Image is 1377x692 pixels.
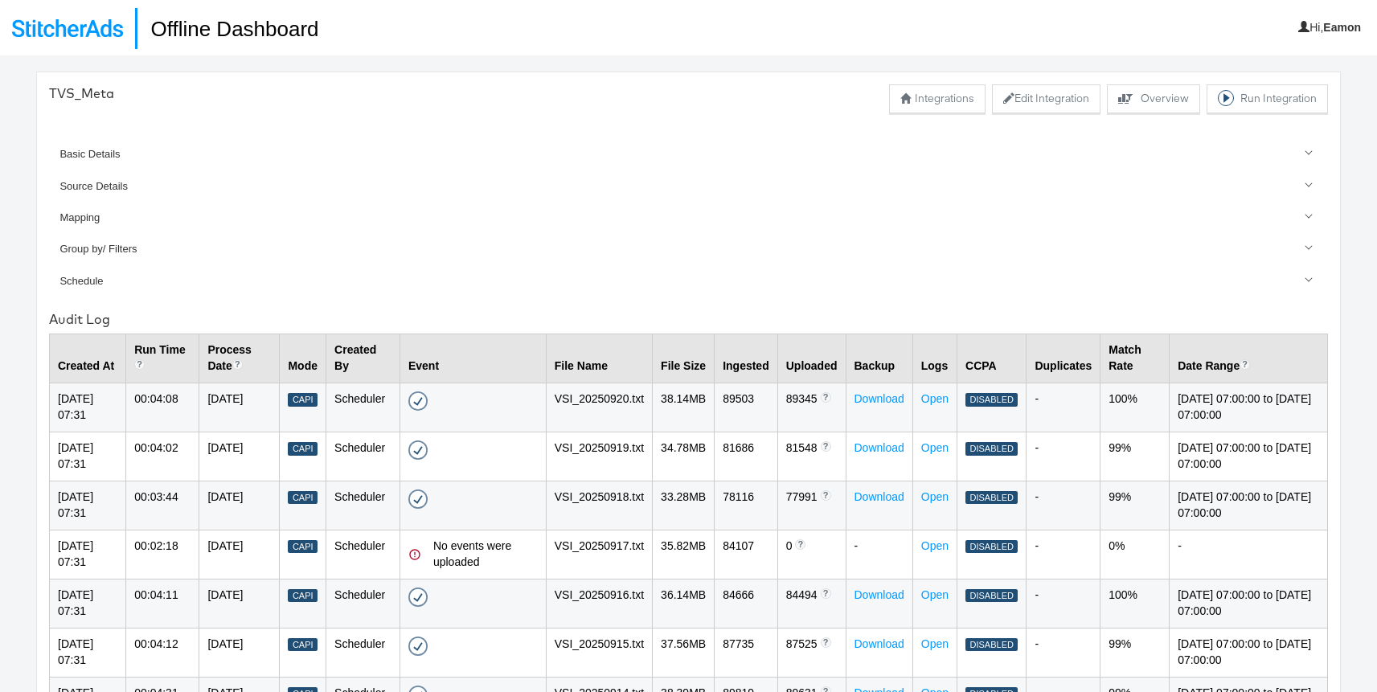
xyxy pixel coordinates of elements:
td: [DATE] 07:31 [50,432,126,481]
td: - [1027,530,1100,579]
td: 00:03:44 [126,481,199,530]
div: Source Details [59,179,1319,194]
td: [DATE] 07:00:00 to [DATE] 07:00:00 [1170,579,1328,628]
td: 84494 [777,579,846,628]
td: 33.28 MB [653,481,715,530]
td: 0% [1100,530,1170,579]
td: 99% [1100,481,1170,530]
a: Mapping [49,203,1328,234]
td: 78116 [715,481,778,530]
div: Disabled [965,638,1018,652]
div: Audit Log [49,310,1328,329]
th: Uploaded [777,334,846,383]
td: 00:04:11 [126,579,199,628]
a: Group by/ Filters [49,234,1328,265]
a: Download [854,441,904,454]
td: 87735 [715,628,778,677]
th: File Size [653,334,715,383]
td: Scheduler [326,530,400,579]
a: Open [921,441,949,454]
td: VSI_20250915.txt [546,628,652,677]
td: [DATE] [199,628,280,677]
div: TVS_Meta [49,84,114,103]
div: Disabled [965,393,1018,407]
td: [DATE] 07:00:00 to [DATE] 07:00:00 [1170,383,1328,432]
div: Capi [288,442,318,456]
td: Scheduler [326,383,400,432]
h1: Offline Dashboard [135,8,318,49]
div: No events were uploaded [433,538,538,571]
a: Download [854,490,904,503]
td: 00:04:02 [126,432,199,481]
a: Open [921,637,949,650]
td: 0 [777,530,846,579]
div: Basic Details [59,147,1319,162]
a: Download [854,588,904,601]
td: 34.78 MB [653,432,715,481]
a: Download [854,392,904,405]
button: Edit Integration [992,84,1100,113]
td: VSI_20250917.txt [546,530,652,579]
button: Run Integration [1207,84,1328,113]
button: Overview [1107,84,1200,113]
td: [DATE] [199,530,280,579]
td: 35.82 MB [653,530,715,579]
div: Capi [288,491,318,505]
div: Capi [288,540,318,554]
td: VSI_20250916.txt [546,579,652,628]
td: 99% [1100,432,1170,481]
th: Logs [912,334,957,383]
a: Open [921,539,949,552]
td: 00:04:08 [126,383,199,432]
a: Basic Details [49,139,1328,170]
td: [DATE] [199,383,280,432]
div: Disabled [965,442,1018,456]
th: CCPA [957,334,1027,383]
td: 100% [1100,579,1170,628]
td: 84107 [715,530,778,579]
td: [DATE] 07:31 [50,628,126,677]
div: Disabled [965,491,1018,505]
img: StitcherAds [12,19,123,37]
td: [DATE] 07:00:00 to [DATE] 07:00:00 [1170,432,1328,481]
td: [DATE] 07:00:00 to [DATE] 07:00:00 [1170,481,1328,530]
td: 37.56 MB [653,628,715,677]
td: [DATE] [199,432,280,481]
td: - [1170,530,1328,579]
td: VSI_20250920.txt [546,383,652,432]
a: Source Details [49,170,1328,202]
th: Duplicates [1027,334,1100,383]
th: Created At [50,334,126,383]
td: 81548 [777,432,846,481]
a: Open [921,588,949,601]
th: Ingested [715,334,778,383]
td: [DATE] 07:31 [50,579,126,628]
a: Open [921,392,949,405]
th: Created By [326,334,400,383]
td: - [1027,481,1100,530]
div: Disabled [965,589,1018,603]
td: 00:04:12 [126,628,199,677]
td: 84666 [715,579,778,628]
a: Download [854,637,904,650]
div: Disabled [965,540,1018,554]
td: 81686 [715,432,778,481]
td: VSI_20250918.txt [546,481,652,530]
b: Eamon [1323,21,1361,34]
div: Capi [288,589,318,603]
th: Backup [846,334,912,383]
th: Event [400,334,546,383]
button: Integrations [889,84,986,113]
td: 89503 [715,383,778,432]
th: Process Date [199,334,280,383]
th: Match Rate [1100,334,1170,383]
div: Capi [288,638,318,652]
td: [DATE] 07:31 [50,530,126,579]
td: - [1027,579,1100,628]
td: 87525 [777,628,846,677]
td: Scheduler [326,628,400,677]
div: Capi [288,393,318,407]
